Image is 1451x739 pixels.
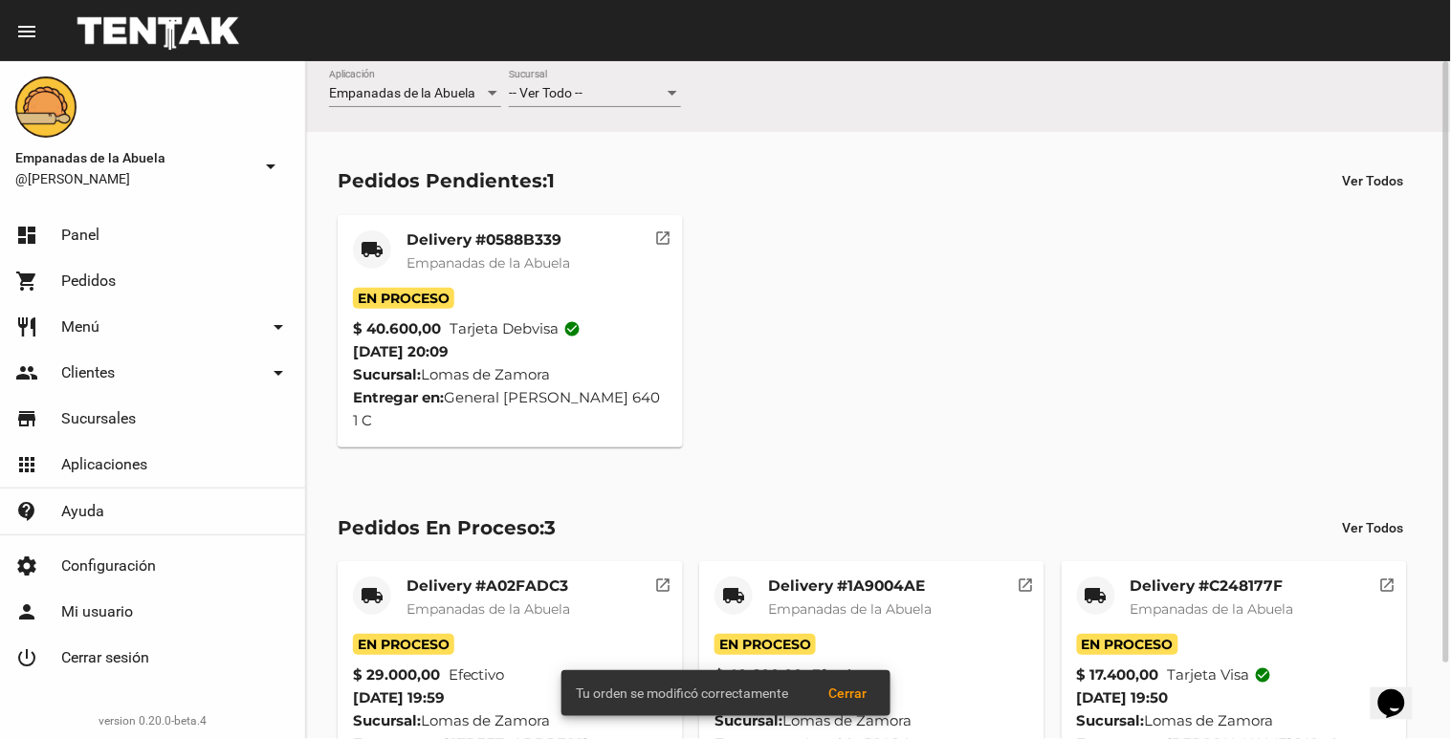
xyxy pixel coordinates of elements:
[450,317,582,340] span: Tarjeta debvisa
[1085,584,1108,607] mat-icon: local_shipping
[407,230,570,250] mat-card-title: Delivery #0588B339
[361,238,384,261] mat-icon: local_shipping
[15,146,252,169] span: Empanadas de la Abuela
[509,85,583,100] span: -- Ver Todo --
[15,224,38,247] mat-icon: dashboard
[61,502,104,521] span: Ayuda
[353,342,449,360] span: [DATE] 20:09
[1379,574,1396,591] mat-icon: open_in_new
[329,85,475,100] span: Empanadas de la Abuela
[1077,688,1169,706] span: [DATE] 19:50
[15,315,38,338] mat-icon: restaurant
[15,76,77,138] img: f0136945-ed32-4f7c-91e3-a375bc4bb2c5.png
[353,317,441,340] strong: $ 40.600,00
[655,227,672,244] mat-icon: open_in_new
[1255,666,1272,684] mat-icon: check_circle
[449,663,505,686] span: Efectivo
[353,288,454,309] span: En Proceso
[61,226,99,245] span: Panel
[61,363,115,382] span: Clientes
[829,685,868,701] span: Cerrar
[1131,576,1294,596] mat-card-title: Delivery #C248177F
[15,711,290,730] div: version 0.20.0-beta.4
[407,600,570,618] span: Empanadas de la Abuela
[61,602,133,621] span: Mi usuario
[61,556,156,576] span: Configuración
[1328,163,1419,198] button: Ver Todos
[15,646,38,669] mat-icon: power_settings_new
[353,363,668,386] div: Lomas de Zamora
[768,600,932,618] span: Empanadas de la Abuela
[15,270,38,293] mat-icon: shopping_cart
[1131,600,1294,618] span: Empanadas de la Abuela
[544,516,556,539] span: 3
[61,409,136,428] span: Sucursales
[353,663,440,686] strong: $ 29.000,00
[577,684,789,703] span: Tu orden se modificó correctamente
[61,272,116,291] span: Pedidos
[61,648,149,667] span: Cerrar sesión
[1077,634,1178,655] span: En Proceso
[547,169,555,192] span: 1
[353,386,668,432] div: General [PERSON_NAME] 640 1 C
[353,634,454,655] span: En Proceso
[61,317,99,337] span: Menú
[267,361,290,384] mat-icon: arrow_drop_down
[1168,663,1272,686] span: Tarjeta visa
[15,361,38,384] mat-icon: people
[353,388,444,406] strong: Entregar en:
[1077,711,1145,729] strong: Sucursal:
[715,634,816,655] span: En Proceso
[722,584,745,607] mat-icon: local_shipping
[655,574,672,591] mat-icon: open_in_new
[1328,511,1419,545] button: Ver Todos
[1343,520,1404,535] span: Ver Todos
[353,709,668,732] div: Lomas de Zamora
[353,711,421,729] strong: Sucursal:
[768,576,932,596] mat-card-title: Delivery #1A9004AE
[814,676,883,710] button: Cerrar
[1343,173,1404,188] span: Ver Todos
[338,512,556,543] div: Pedidos En Proceso:
[1077,709,1392,732] div: Lomas de Zamora
[564,320,582,337] mat-icon: check_circle
[1371,663,1432,720] iframe: chat widget
[15,500,38,523] mat-icon: contact_support
[267,315,290,338] mat-icon: arrow_drop_down
[407,254,570,272] span: Empanadas de la Abuela
[61,455,147,474] span: Aplicaciones
[15,169,252,188] span: @[PERSON_NAME]
[15,20,38,43] mat-icon: menu
[407,576,570,596] mat-card-title: Delivery #A02FADC3
[353,688,445,706] span: [DATE] 19:59
[1017,574,1034,591] mat-icon: open_in_new
[361,584,384,607] mat-icon: local_shipping
[338,165,555,196] div: Pedidos Pendientes:
[15,407,38,430] mat-icon: store
[15,554,38,577] mat-icon: settings
[1077,663,1159,686] strong: $ 17.400,00
[15,453,38,476] mat-icon: apps
[259,155,282,178] mat-icon: arrow_drop_down
[353,365,421,383] strong: Sucursal:
[15,600,38,623] mat-icon: person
